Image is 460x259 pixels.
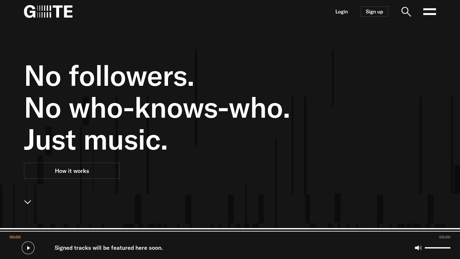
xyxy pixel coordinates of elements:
input: Volume [425,247,450,248]
span: 00:00 [439,235,450,240]
span: Just music. [24,123,366,155]
span: No who-knows-who. [24,91,366,123]
span: 00:00 [10,235,21,240]
a: Sign up [361,6,388,17]
a: How it works [24,163,120,179]
span: No followers. [24,59,366,91]
img: G=TE [24,5,73,18]
a: Login [335,9,348,14]
span: Signed tracks will be featured here soon. [55,243,163,252]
